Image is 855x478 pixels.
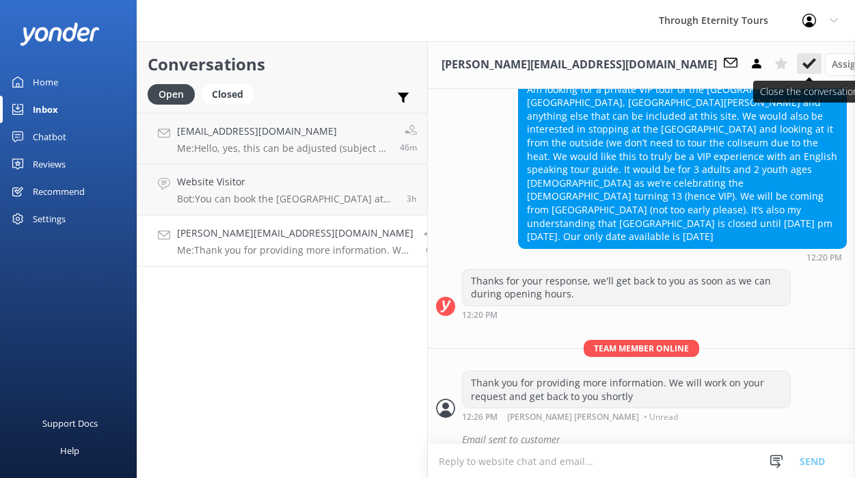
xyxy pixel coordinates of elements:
[177,124,390,139] h4: [EMAIL_ADDRESS][DOMAIN_NAME]
[202,86,260,101] a: Closed
[436,428,847,451] div: 2025-08-11T10:29:22.221
[33,68,58,96] div: Home
[426,244,436,256] span: 12:26pm 11-Aug-2025 (UTC +02:00) Europe/Amsterdam
[462,412,791,421] div: 12:26pm 11-Aug-2025 (UTC +02:00) Europe/Amsterdam
[177,244,413,256] p: Me: Thank you for providing more information. We will work on your request and get back to you sh...
[177,142,390,155] p: Me: Hello, yes, this can be adjusted (subject of ticketing availability).
[177,174,396,189] h4: Website Visitor
[407,193,417,204] span: 03:14pm 11-Aug-2025 (UTC +02:00) Europe/Amsterdam
[33,205,66,233] div: Settings
[177,226,413,241] h4: [PERSON_NAME][EMAIL_ADDRESS][DOMAIN_NAME]
[137,164,427,215] a: Website VisitorBot:You can book the [GEOGRAPHIC_DATA] at Night: Private Visit online at [URL][DOM...
[463,269,790,306] div: Thanks for your response, we'll get back to you as soon as we can during opening hours.
[60,437,79,464] div: Help
[442,56,717,74] h3: [PERSON_NAME][EMAIL_ADDRESS][DOMAIN_NAME]
[518,252,847,262] div: 12:20pm 11-Aug-2025 (UTC +02:00) Europe/Amsterdam
[148,84,195,105] div: Open
[33,96,58,123] div: Inbox
[806,254,842,262] strong: 12:20 PM
[33,123,66,150] div: Chatbot
[644,413,678,421] span: • Unread
[462,311,498,319] strong: 12:20 PM
[519,38,846,248] div: Submitted: [PERSON_NAME] 1-6083866483 Am looking for a private VIP tour of the [GEOGRAPHIC_DATA],...
[507,413,639,421] span: [PERSON_NAME] [PERSON_NAME]
[137,113,427,164] a: [EMAIL_ADDRESS][DOMAIN_NAME]Me:Hello, yes, this can be adjusted (subject of ticketing availabilit...
[462,428,847,451] div: Email sent to customer
[148,51,417,77] h2: Conversations
[137,215,427,267] a: [PERSON_NAME][EMAIL_ADDRESS][DOMAIN_NAME]Me:Thank you for providing more information. We will wor...
[21,23,99,45] img: yonder-white-logo.png
[462,310,791,319] div: 12:20pm 11-Aug-2025 (UTC +02:00) Europe/Amsterdam
[148,86,202,101] a: Open
[462,413,498,421] strong: 12:26 PM
[202,84,254,105] div: Closed
[584,340,699,357] span: Team member online
[400,142,417,153] span: 06:13pm 11-Aug-2025 (UTC +02:00) Europe/Amsterdam
[463,371,790,408] div: Thank you for providing more information. We will work on your request and get back to you shortly
[33,178,85,205] div: Recommend
[33,150,66,178] div: Reviews
[42,410,98,437] div: Support Docs
[177,193,396,205] p: Bot: You can book the [GEOGRAPHIC_DATA] at Night: Private Visit online at [URL][DOMAIN_NAME]. For...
